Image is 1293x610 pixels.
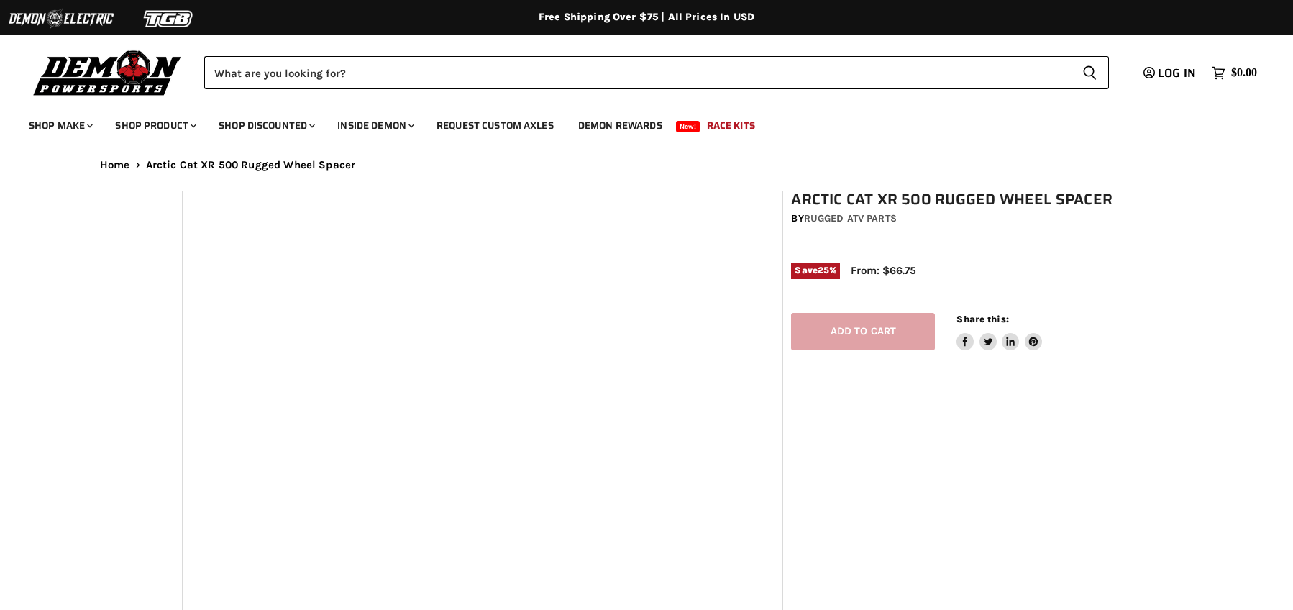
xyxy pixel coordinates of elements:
[956,313,1042,351] aside: Share this:
[1137,67,1205,80] a: Log in
[956,314,1008,324] span: Share this:
[100,159,130,171] a: Home
[1071,56,1109,89] button: Search
[204,56,1109,89] form: Product
[567,111,673,140] a: Demon Rewards
[326,111,423,140] a: Inside Demon
[696,111,766,140] a: Race Kits
[115,5,223,32] img: TGB Logo 2
[1158,64,1196,82] span: Log in
[1231,66,1257,80] span: $0.00
[29,47,186,98] img: Demon Powersports
[146,159,356,171] span: Arctic Cat XR 500 Rugged Wheel Spacer
[18,111,101,140] a: Shop Make
[791,191,1119,209] h1: Arctic Cat XR 500 Rugged Wheel Spacer
[71,11,1222,24] div: Free Shipping Over $75 | All Prices In USD
[791,211,1119,227] div: by
[104,111,205,140] a: Shop Product
[804,212,897,224] a: Rugged ATV Parts
[204,56,1071,89] input: Search
[208,111,324,140] a: Shop Discounted
[851,264,916,277] span: From: $66.75
[818,265,829,276] span: 25
[7,5,115,32] img: Demon Electric Logo 2
[676,121,700,132] span: New!
[71,159,1222,171] nav: Breadcrumbs
[791,263,840,278] span: Save %
[426,111,565,140] a: Request Custom Axles
[1205,63,1264,83] a: $0.00
[18,105,1253,140] ul: Main menu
